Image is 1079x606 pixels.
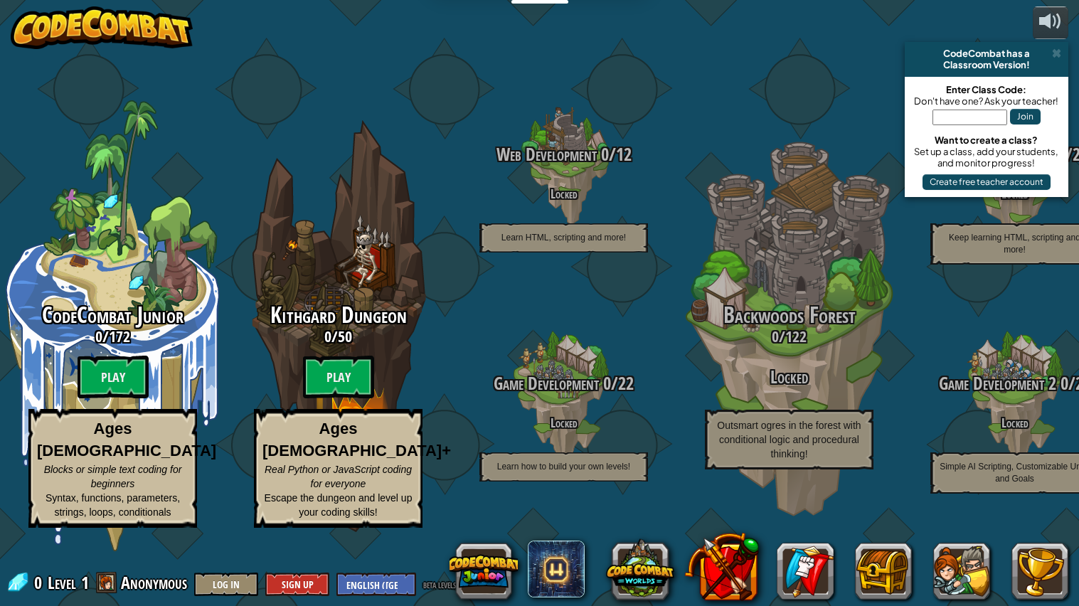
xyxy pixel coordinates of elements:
[95,326,102,347] span: 0
[717,420,861,459] span: Outsmart ogres in the forest with conditional logic and procedural thinking!
[494,371,599,395] span: Game Development
[618,371,634,395] span: 22
[338,326,352,347] span: 50
[910,59,1063,70] div: Classroom Version!
[48,571,76,595] span: Level
[923,174,1051,190] button: Create free teacher account
[194,573,258,596] button: Log In
[910,48,1063,59] div: CodeCombat has a
[497,462,630,472] span: Learn how to build your own levels!
[501,233,626,243] span: Learn HTML, scripting and more!
[34,571,46,594] span: 0
[225,100,451,551] div: Complete previous world to unlock
[451,374,676,393] h3: /
[324,326,331,347] span: 0
[939,371,1056,395] span: Game Development 2
[225,328,451,345] h3: /
[597,142,609,166] span: 0
[109,326,130,347] span: 172
[44,464,182,489] span: Blocks or simple text coding for beginners
[496,142,597,166] span: Web Development
[270,299,407,330] span: Kithgard Dungeon
[912,95,1061,107] div: Don't have one? Ask your teacher!
[423,578,467,591] span: beta levels on
[676,368,902,387] h3: Locked
[1056,371,1068,395] span: 0
[121,571,187,594] span: Anonymous
[912,146,1061,169] div: Set up a class, add your students, and monitor progress!
[46,492,180,518] span: Syntax, functions, parameters, strings, loops, conditionals
[265,464,412,489] span: Real Python or JavaScript coding for everyone
[772,326,779,347] span: 0
[303,356,374,398] btn: Play
[78,356,149,398] btn: Play
[265,492,413,518] span: Escape the dungeon and level up your coding skills!
[42,299,184,330] span: CodeCombat Junior
[451,187,676,201] h4: Locked
[616,142,632,166] span: 12
[37,420,216,459] strong: Ages [DEMOGRAPHIC_DATA]
[81,571,89,594] span: 1
[912,134,1061,146] div: Want to create a class?
[912,84,1061,95] div: Enter Class Code:
[451,145,676,164] h3: /
[1010,109,1041,124] button: Join
[676,328,902,345] h3: /
[262,420,451,459] strong: Ages [DEMOGRAPHIC_DATA]+
[599,371,611,395] span: 0
[785,326,807,347] span: 122
[11,6,193,49] img: CodeCombat - Learn how to code by playing a game
[1033,6,1068,40] button: Adjust volume
[265,573,329,596] button: Sign Up
[723,299,856,330] span: Backwoods Forest
[451,416,676,430] h4: Locked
